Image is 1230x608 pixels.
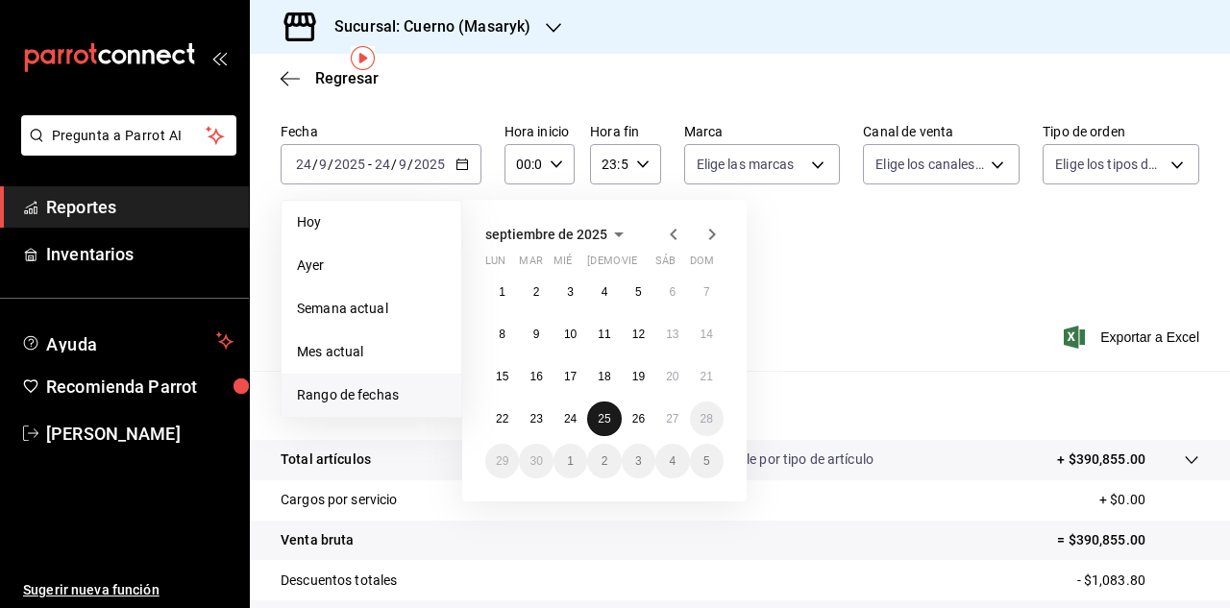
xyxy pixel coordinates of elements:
abbr: lunes [485,255,505,275]
span: / [407,157,413,172]
input: -- [295,157,312,172]
button: 14 de septiembre de 2025 [690,317,724,352]
button: 3 de octubre de 2025 [622,444,655,478]
abbr: 14 de septiembre de 2025 [701,328,713,341]
abbr: 3 de octubre de 2025 [635,454,642,468]
button: 4 de octubre de 2025 [655,444,689,478]
p: Descuentos totales [281,571,397,591]
abbr: 11 de septiembre de 2025 [598,328,610,341]
button: 4 de septiembre de 2025 [587,275,621,309]
span: Reportes [46,194,234,220]
abbr: 19 de septiembre de 2025 [632,370,645,383]
button: 1 de septiembre de 2025 [485,275,519,309]
p: Total artículos [281,450,371,470]
img: Tooltip marker [351,46,375,70]
abbr: 24 de septiembre de 2025 [564,412,577,426]
abbr: viernes [622,255,637,275]
button: 30 de septiembre de 2025 [519,444,553,478]
button: 18 de septiembre de 2025 [587,359,621,394]
abbr: 16 de septiembre de 2025 [529,370,542,383]
button: 3 de septiembre de 2025 [553,275,587,309]
span: Pregunta a Parrot AI [52,126,207,146]
button: 6 de septiembre de 2025 [655,275,689,309]
span: septiembre de 2025 [485,227,607,242]
h3: Sucursal: Cuerno (Masaryk) [319,15,530,38]
button: 9 de septiembre de 2025 [519,317,553,352]
span: Rango de fechas [297,385,446,405]
abbr: 8 de septiembre de 2025 [499,328,505,341]
span: Ayuda [46,329,209,353]
abbr: domingo [690,255,714,275]
p: Cargos por servicio [281,490,398,510]
abbr: 6 de septiembre de 2025 [669,285,676,299]
button: 12 de septiembre de 2025 [622,317,655,352]
abbr: miércoles [553,255,572,275]
abbr: 1 de septiembre de 2025 [499,285,505,299]
label: Tipo de orden [1043,125,1199,138]
abbr: 15 de septiembre de 2025 [496,370,508,383]
button: 27 de septiembre de 2025 [655,401,689,436]
button: 16 de septiembre de 2025 [519,359,553,394]
span: [PERSON_NAME] [46,421,234,447]
span: Mes actual [297,342,446,362]
span: Recomienda Parrot [46,374,234,400]
button: 8 de septiembre de 2025 [485,317,519,352]
abbr: 10 de septiembre de 2025 [564,328,577,341]
label: Fecha [281,125,481,138]
abbr: 2 de octubre de 2025 [602,454,608,468]
button: 23 de septiembre de 2025 [519,401,553,436]
span: Ayer [297,255,446,276]
abbr: 1 de octubre de 2025 [567,454,574,468]
abbr: 13 de septiembre de 2025 [666,328,678,341]
abbr: 27 de septiembre de 2025 [666,412,678,426]
button: 2 de octubre de 2025 [587,444,621,478]
abbr: 23 de septiembre de 2025 [529,412,542,426]
button: 1 de octubre de 2025 [553,444,587,478]
abbr: 2 de septiembre de 2025 [533,285,540,299]
abbr: 9 de septiembre de 2025 [533,328,540,341]
span: - [368,157,372,172]
button: 28 de septiembre de 2025 [690,401,724,436]
button: 24 de septiembre de 2025 [553,401,587,436]
p: = $390,855.00 [1057,530,1199,550]
abbr: 5 de septiembre de 2025 [635,285,642,299]
span: Semana actual [297,299,446,319]
p: + $390,855.00 [1057,450,1145,470]
span: Hoy [297,212,446,232]
span: / [328,157,333,172]
button: Pregunta a Parrot AI [21,115,236,156]
button: 29 de septiembre de 2025 [485,444,519,478]
button: 22 de septiembre de 2025 [485,401,519,436]
a: Pregunta a Parrot AI [13,139,236,159]
button: 17 de septiembre de 2025 [553,359,587,394]
abbr: 3 de septiembre de 2025 [567,285,574,299]
button: 25 de septiembre de 2025 [587,401,621,436]
span: Elige los tipos de orden [1055,155,1164,174]
button: 2 de septiembre de 2025 [519,275,553,309]
button: septiembre de 2025 [485,223,630,246]
abbr: 4 de septiembre de 2025 [602,285,608,299]
span: Regresar [315,69,379,87]
abbr: 28 de septiembre de 2025 [701,412,713,426]
button: 7 de septiembre de 2025 [690,275,724,309]
label: Hora inicio [504,125,575,138]
button: 15 de septiembre de 2025 [485,359,519,394]
abbr: 20 de septiembre de 2025 [666,370,678,383]
label: Marca [684,125,841,138]
button: 21 de septiembre de 2025 [690,359,724,394]
abbr: 26 de septiembre de 2025 [632,412,645,426]
button: 11 de septiembre de 2025 [587,317,621,352]
button: 19 de septiembre de 2025 [622,359,655,394]
span: Sugerir nueva función [23,580,234,600]
button: Exportar a Excel [1068,326,1199,349]
abbr: 29 de septiembre de 2025 [496,454,508,468]
button: 5 de septiembre de 2025 [622,275,655,309]
input: -- [374,157,391,172]
span: Elige las marcas [697,155,795,174]
label: Hora fin [590,125,660,138]
abbr: 17 de septiembre de 2025 [564,370,577,383]
abbr: 25 de septiembre de 2025 [598,412,610,426]
input: ---- [333,157,366,172]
